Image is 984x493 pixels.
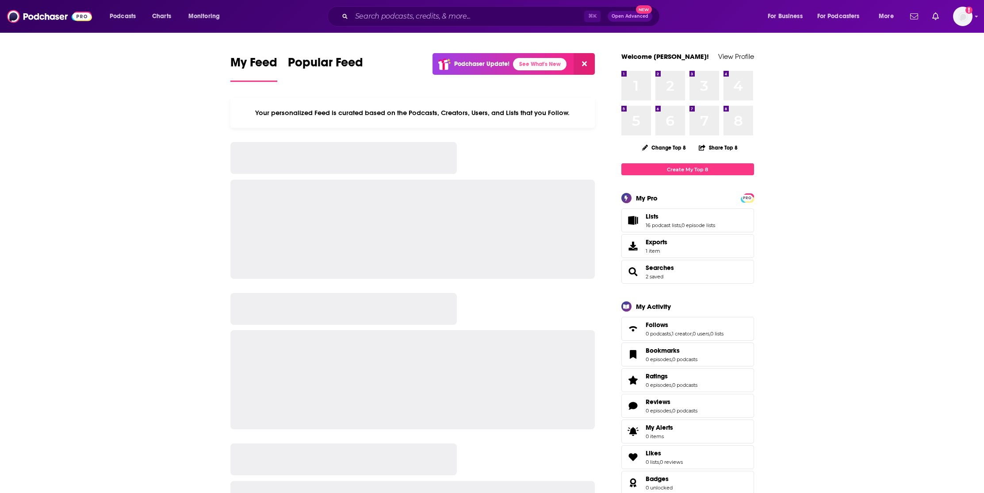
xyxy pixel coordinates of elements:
[646,331,671,337] a: 0 podcasts
[624,477,642,489] a: Badges
[646,347,680,354] span: Bookmarks
[621,394,754,418] span: Reviews
[188,10,220,23] span: Monitoring
[621,260,754,284] span: Searches
[230,55,277,82] a: My Feed
[646,264,674,272] a: Searches
[646,485,673,491] a: 0 unlocked
[146,9,176,23] a: Charts
[672,382,697,388] a: 0 podcasts
[624,266,642,278] a: Searches
[812,9,873,23] button: open menu
[646,356,671,362] a: 0 episodes
[646,398,670,406] span: Reviews
[693,331,709,337] a: 0 users
[636,5,652,14] span: New
[953,7,973,26] span: Logged in as cduhigg
[646,475,669,483] span: Badges
[288,55,363,82] a: Popular Feed
[709,331,710,337] span: ,
[230,98,595,128] div: Your personalized Feed is curated based on the Podcasts, Creators, Users, and Lists that you Follow.
[646,273,663,280] a: 2 saved
[230,55,277,75] span: My Feed
[659,459,660,465] span: ,
[646,449,661,457] span: Likes
[621,317,754,341] span: Follows
[879,10,894,23] span: More
[646,433,673,439] span: 0 items
[621,208,754,232] span: Lists
[636,302,671,311] div: My Activity
[584,11,601,22] span: ⌘ K
[624,425,642,438] span: My Alerts
[182,9,231,23] button: open menu
[621,343,754,366] span: Bookmarks
[624,240,642,252] span: Exports
[646,222,681,228] a: 16 podcast lists
[621,234,754,258] a: Exports
[646,449,683,457] a: Likes
[110,10,136,23] span: Podcasts
[646,347,697,354] a: Bookmarks
[682,222,715,228] a: 0 episode lists
[621,420,754,443] a: My Alerts
[637,142,692,153] button: Change Top 8
[953,7,973,26] button: Show profile menu
[352,9,584,23] input: Search podcasts, credits, & more...
[646,459,659,465] a: 0 lists
[646,248,667,254] span: 1 item
[624,374,642,386] a: Ratings
[873,9,905,23] button: open menu
[646,321,724,329] a: Follows
[646,408,671,414] a: 0 episodes
[672,356,697,362] a: 0 podcasts
[646,475,673,483] a: Badges
[636,194,658,202] div: My Pro
[646,424,673,431] span: My Alerts
[288,55,363,75] span: Popular Feed
[817,10,860,23] span: For Podcasters
[624,214,642,227] a: Lists
[646,212,715,220] a: Lists
[624,323,642,335] a: Follows
[672,408,697,414] a: 0 podcasts
[671,331,672,337] span: ,
[660,459,683,465] a: 0 reviews
[672,331,692,337] a: 1 creator
[612,14,648,19] span: Open Advanced
[646,398,697,406] a: Reviews
[646,372,697,380] a: Ratings
[103,9,147,23] button: open menu
[624,451,642,463] a: Likes
[7,8,92,25] img: Podchaser - Follow, Share and Rate Podcasts
[646,212,659,220] span: Lists
[692,331,693,337] span: ,
[513,58,567,70] a: See What's New
[621,163,754,175] a: Create My Top 8
[698,139,738,156] button: Share Top 8
[621,368,754,392] span: Ratings
[718,52,754,61] a: View Profile
[646,238,667,246] span: Exports
[646,382,671,388] a: 0 episodes
[762,9,814,23] button: open menu
[710,331,724,337] a: 0 lists
[646,372,668,380] span: Ratings
[768,10,803,23] span: For Business
[624,348,642,361] a: Bookmarks
[152,10,171,23] span: Charts
[454,60,509,68] p: Podchaser Update!
[621,445,754,469] span: Likes
[907,9,922,24] a: Show notifications dropdown
[742,194,753,201] a: PRO
[608,11,652,22] button: Open AdvancedNew
[965,7,973,14] svg: Add a profile image
[929,9,942,24] a: Show notifications dropdown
